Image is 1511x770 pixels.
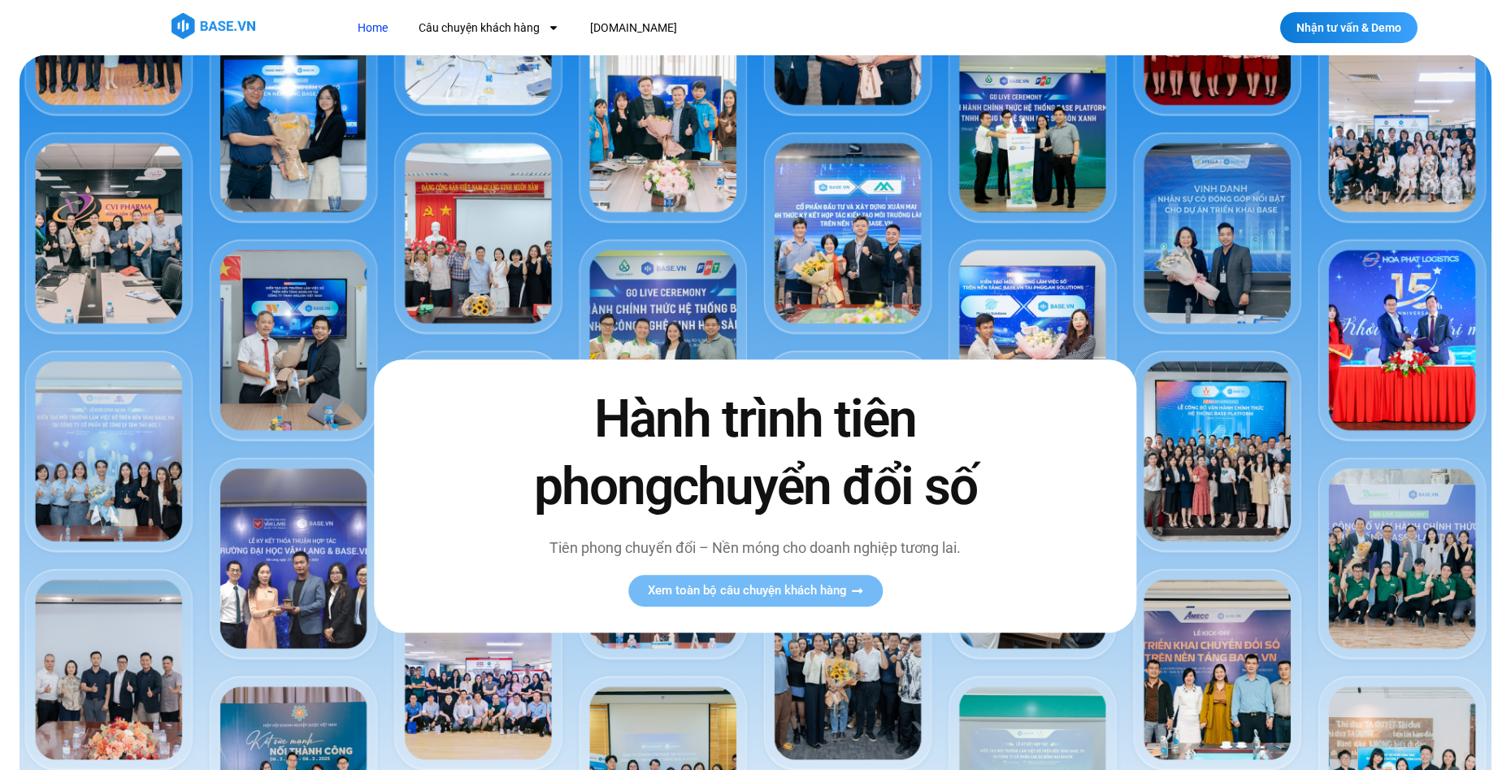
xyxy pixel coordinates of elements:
span: Xem toàn bộ câu chuyện khách hàng [648,585,847,598]
a: Xem toàn bộ câu chuyện khách hàng [628,576,883,607]
a: Nhận tư vấn & Demo [1280,12,1418,43]
span: Nhận tư vấn & Demo [1296,22,1401,33]
h2: Hành trình tiên phong [499,385,1011,520]
a: Home [345,13,400,43]
a: Câu chuyện khách hàng [406,13,571,43]
nav: Menu [345,13,975,43]
a: [DOMAIN_NAME] [578,13,689,43]
p: Tiên phong chuyển đổi – Nền móng cho doanh nghiệp tương lai. [499,537,1011,559]
span: chuyển đổi số [672,456,977,517]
